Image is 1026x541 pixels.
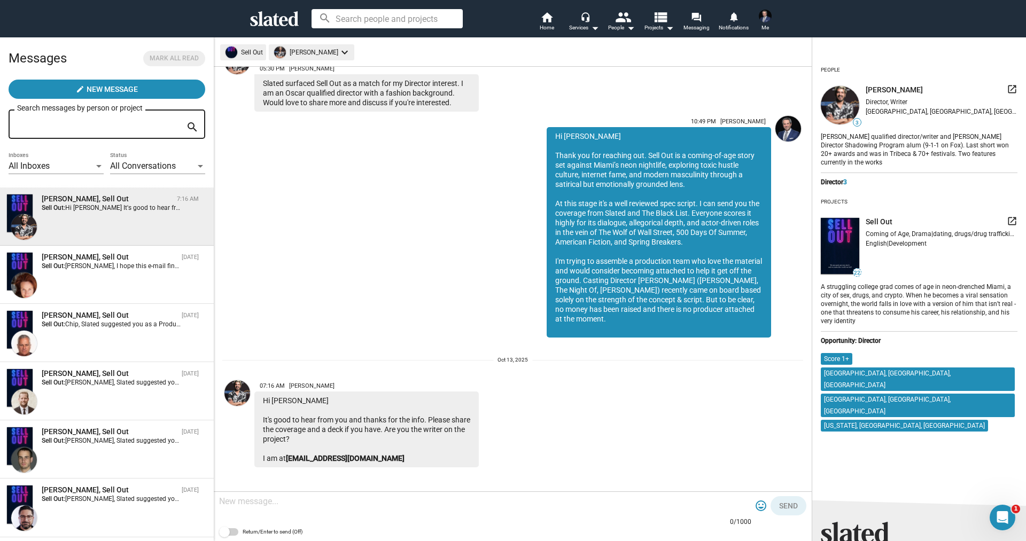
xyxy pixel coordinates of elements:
input: Search people and projects [312,9,463,28]
span: Home [540,21,554,34]
mat-icon: forum [691,12,701,22]
div: Projects [821,194,848,209]
strong: Sell Out: [42,437,65,444]
img: Chip Diggins [11,331,37,356]
a: [EMAIL_ADDRESS][DOMAIN_NAME] [286,454,405,462]
mat-chip: [GEOGRAPHIC_DATA], [GEOGRAPHIC_DATA], [GEOGRAPHIC_DATA] [821,394,1015,417]
a: Naman Gupta [222,46,252,114]
mat-chip: [PERSON_NAME] [269,44,354,60]
a: Home [528,11,565,34]
mat-icon: launch [1007,216,1017,226]
span: [PERSON_NAME] [289,65,335,72]
strong: Sell Out: [42,262,65,270]
span: Development [889,240,927,247]
mat-icon: view_list [652,9,668,25]
img: Naman Gupta [11,214,37,240]
img: Sell Out [7,369,33,407]
button: Services [565,11,603,34]
span: Hi [PERSON_NAME] It's good to hear from you and thanks for the info. Please share the coverage an... [65,204,632,211]
button: Send [771,496,806,515]
mat-icon: people [615,9,631,25]
mat-icon: launch [1007,84,1017,95]
img: Sell Out [7,311,33,349]
span: Sell Out [866,217,892,227]
mat-icon: tag_faces [755,499,767,512]
img: undefined [821,86,859,124]
time: [DATE] [182,312,199,319]
time: 7:16 AM [177,195,199,202]
span: 3 [843,178,847,186]
span: All Inboxes [9,161,50,171]
a: Lee Stein [773,114,803,340]
span: [PERSON_NAME] [720,118,766,125]
img: Lee Stein [759,10,772,22]
time: [DATE] [182,428,199,435]
div: Jina Panebianco, Sell Out [42,252,177,262]
mat-icon: create [76,85,84,93]
span: All Conversations [110,161,176,171]
button: New Message [9,80,205,99]
mat-chip: Score 1+ [821,353,852,365]
span: Return/Enter to send (Off) [243,526,302,538]
mat-icon: headset_mic [580,12,590,21]
span: Coming of Age, Drama [866,230,931,238]
span: | [887,240,889,247]
span: New Message [87,80,138,99]
img: Sell Out [7,253,33,291]
a: Messaging [678,11,715,34]
mat-icon: notifications [728,11,739,21]
mat-icon: arrow_drop_down [624,21,637,34]
span: 10:49 PM [691,118,716,125]
a: Naman Gupta [222,378,252,469]
div: People [821,62,840,77]
span: Projects [644,21,674,34]
div: Director [821,178,1017,186]
span: Send [779,496,798,515]
button: People [603,11,640,34]
mat-icon: arrow_drop_down [588,21,601,34]
div: A struggling college grad comes of age in neon-drenched Miami, a city of sex, drugs, and crypto. ... [821,281,1017,326]
mat-icon: arrow_drop_down [663,21,676,34]
div: Hi [PERSON_NAME] It's good to hear from you and thanks for the info. Please share the coverage an... [254,391,479,467]
mat-icon: search [186,119,199,136]
img: Sell Out [7,427,33,465]
div: Chip Diggins, Sell Out [42,310,177,320]
img: Schuyler Weiss [11,447,37,473]
span: Mark all read [150,53,199,64]
button: Mark all read [143,51,205,66]
button: Lee SteinMe [752,7,778,35]
strong: Sell Out: [42,379,65,386]
mat-chip: [GEOGRAPHIC_DATA], [GEOGRAPHIC_DATA], [GEOGRAPHIC_DATA] [821,367,1015,391]
span: [PERSON_NAME] [866,85,923,95]
img: Naman Gupta [224,380,250,406]
span: 22 [853,270,861,276]
div: Robert Ogden Barnum, Sell Out [42,368,177,379]
img: Robert Ogden Barnum [11,389,37,414]
img: undefined [274,46,286,58]
img: Jina Panebianco [11,272,37,298]
img: Sell Out [7,194,33,232]
h2: Messages [9,45,67,71]
img: undefined [821,218,859,275]
span: 1 [1012,505,1020,513]
span: Messaging [683,21,710,34]
button: Projects [640,11,678,34]
div: Carlos Cuscó, Sell Out [42,485,177,495]
span: Notifications [719,21,749,34]
div: Services [569,21,599,34]
div: People [608,21,635,34]
span: English [866,240,887,247]
span: 07:16 AM [260,382,285,389]
div: Naman Gupta, Sell Out [42,194,173,204]
div: Hi [PERSON_NAME] Thank you for reaching out. Sell Out is a coming-of-age story set against Miami’... [547,127,771,338]
div: [PERSON_NAME] qualified director/writer and [PERSON_NAME] Director Shadowing Program alum (9-1-1 ... [821,131,1017,167]
mat-chip: [US_STATE], [GEOGRAPHIC_DATA], [GEOGRAPHIC_DATA] [821,420,988,432]
span: [PERSON_NAME] [289,382,335,389]
div: Opportunity: Director [821,337,1017,344]
span: Me [761,21,769,34]
img: Sell Out [7,485,33,523]
span: 3 [853,120,861,126]
mat-hint: 0/1000 [730,518,751,527]
time: [DATE] [182,487,199,493]
span: | [931,230,933,238]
